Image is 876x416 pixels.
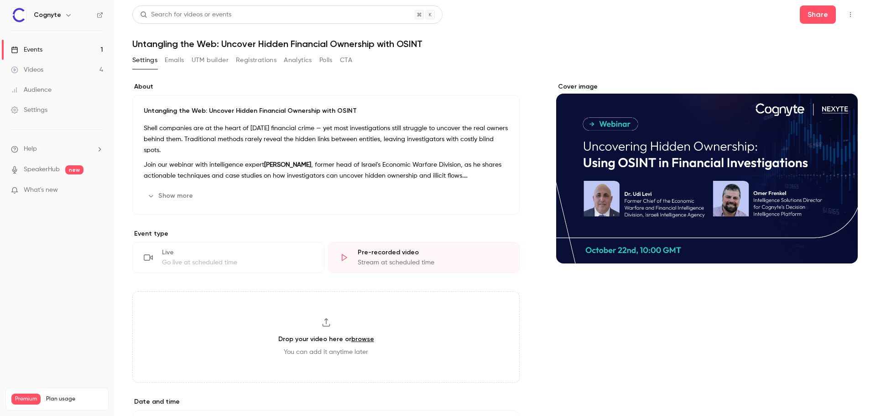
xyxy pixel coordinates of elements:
div: Stream at scheduled time [358,258,509,267]
label: Cover image [556,82,858,91]
button: Settings [132,53,157,68]
a: browse [351,335,374,343]
div: LiveGo live at scheduled time [132,242,324,273]
button: UTM builder [192,53,229,68]
strong: [PERSON_NAME] [264,162,311,168]
p: Event type [132,229,520,238]
label: About [132,82,520,91]
span: Help [24,144,37,154]
a: SpeakerHub [24,165,60,174]
button: Emails [165,53,184,68]
div: Settings [11,105,47,115]
p: Shell companies are at the heart of [DATE] financial crime — yet most investigations still strugg... [144,123,508,156]
button: Show more [144,189,198,203]
button: Analytics [284,53,312,68]
span: You can add it anytime later [284,348,368,357]
button: CTA [340,53,352,68]
li: help-dropdown-opener [11,144,103,154]
div: Pre-recorded videoStream at scheduled time [328,242,520,273]
h3: Drop your video here or [278,334,374,344]
h1: Untangling the Web: Uncover Hidden Financial Ownership with OSINT [132,38,858,49]
div: Search for videos or events [140,10,231,20]
span: Premium [11,394,41,405]
p: Join our webinar with intelligence expert , former head of Israel's Economic Warfare Division, as... [144,159,508,181]
button: Share [800,5,836,24]
div: Pre-recorded video [358,248,509,257]
section: Cover image [556,82,858,263]
button: Polls [319,53,333,68]
div: Audience [11,85,52,95]
span: Plan usage [46,395,103,403]
div: Live [162,248,313,257]
div: Events [11,45,42,54]
button: Registrations [236,53,276,68]
div: Videos [11,65,43,74]
img: Cognyte [11,8,26,22]
div: Go live at scheduled time [162,258,313,267]
span: new [65,165,83,174]
p: Untangling the Web: Uncover Hidden Financial Ownership with OSINT [144,106,508,116]
label: Date and time [132,397,520,406]
span: What's new [24,185,58,195]
h6: Cognyte [34,11,61,20]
